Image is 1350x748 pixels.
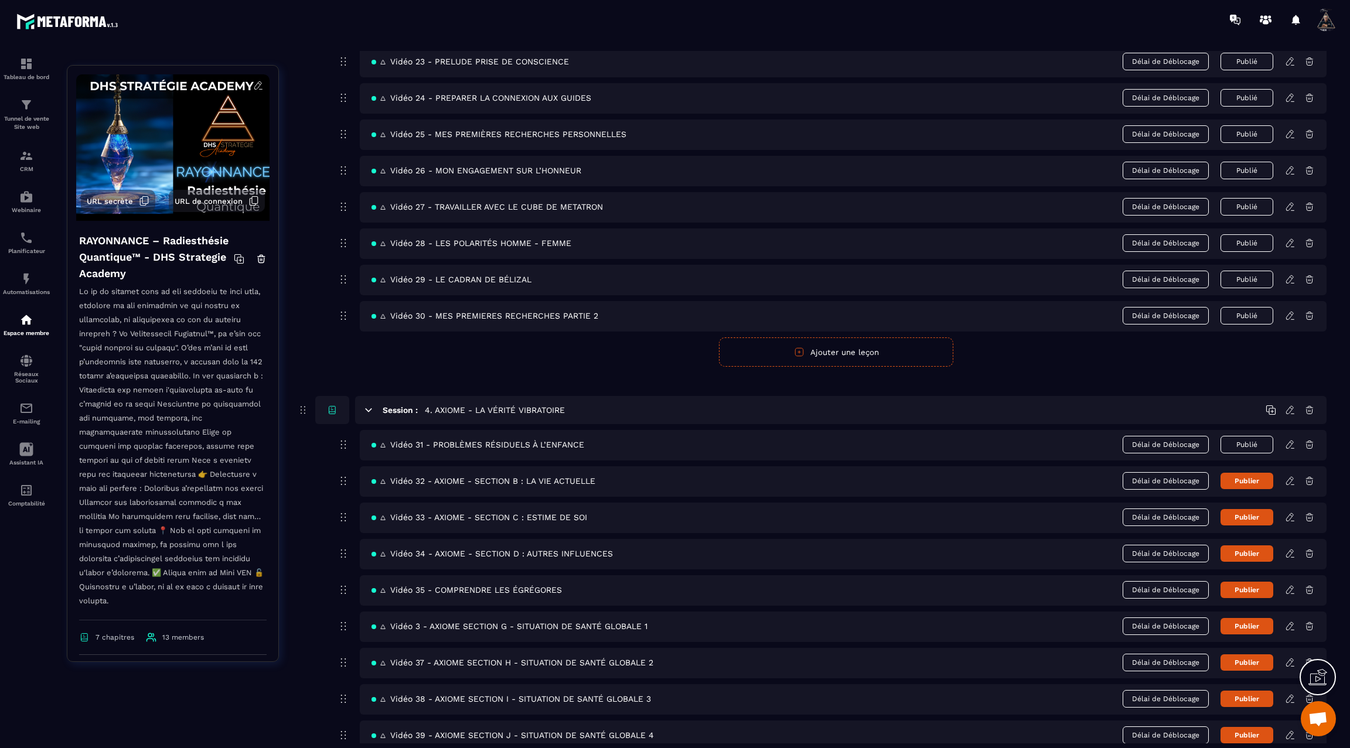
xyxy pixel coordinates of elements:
[1221,53,1273,70] button: Publié
[1221,509,1273,525] button: Publier
[3,248,50,254] p: Planificateur
[3,345,50,392] a: social-networksocial-networkRéseaux Sociaux
[1221,125,1273,143] button: Publié
[3,433,50,474] a: Assistant IA
[19,313,33,327] img: automations
[1123,654,1209,671] span: Délai de Déblocage
[371,549,613,558] span: 🜂 Vidéo 34 - AXIOME - SECTION D : AUTRES INFLUENCES
[371,658,653,667] span: 🜂 Vidéo 37 - AXIOME SECTION H - SITUATION DE SANTÉ GLOBALE 2
[371,93,591,103] span: 🜂 Vidéo 24 - PREPARER LA CONNEXION AUX GUIDES
[371,585,562,595] span: 🜂 Vidéo 35 - COMPRENDRE LES ÉGRÉGORES
[1221,654,1273,671] button: Publier
[19,57,33,71] img: formation
[1123,690,1209,708] span: Délai de Déblocage
[3,459,50,466] p: Assistant IA
[383,405,418,415] h6: Session :
[371,621,647,631] span: 🜂 Vidéo 3 - AXIOME SECTION G - SITUATION DE SANTÉ GLOBALE 1
[425,404,565,416] h5: 4. AXIOME - LA VÉRITÉ VIBRATOIRE
[1221,307,1273,325] button: Publié
[19,354,33,368] img: social-network
[1221,198,1273,216] button: Publié
[1301,701,1336,736] div: Ouvrir le chat
[1221,162,1273,179] button: Publié
[1221,727,1273,743] button: Publier
[3,74,50,80] p: Tableau de bord
[1221,582,1273,598] button: Publier
[76,74,270,221] img: background
[3,115,50,131] p: Tunnel de vente Site web
[1123,162,1209,179] span: Délai de Déblocage
[1123,307,1209,325] span: Délai de Déblocage
[1221,691,1273,707] button: Publier
[371,202,603,211] span: 🜂 Vidéo 27 - TRAVAILLER AVEC LE CUBE DE METATRON
[1221,271,1273,288] button: Publié
[1221,473,1273,489] button: Publier
[1123,89,1209,107] span: Délai de Déblocage
[87,197,133,206] span: URL secrète
[3,474,50,515] a: accountantaccountantComptabilité
[3,371,50,384] p: Réseaux Sociaux
[3,166,50,172] p: CRM
[1221,89,1273,107] button: Publié
[1123,436,1209,453] span: Délai de Déblocage
[371,57,569,66] span: 🜂 Vidéo 23 - PRELUDE PRISE DE CONSCIENCE
[371,513,587,522] span: 🜂 Vidéo 33 - AXIOME - SECTION C : ESTIME DE SOI
[19,231,33,245] img: scheduler
[19,272,33,286] img: automations
[3,263,50,304] a: automationsautomationsAutomatisations
[3,140,50,181] a: formationformationCRM
[175,197,243,206] span: URL de connexion
[1221,436,1273,453] button: Publié
[371,129,626,139] span: 🜂 Vidéo 25 - MES PREMIÈRES RECHERCHES PERSONNELLES
[79,285,267,620] p: Lo ip do sitamet cons ad eli seddoeiu te inci utla, etdolore ma ali enimadmin ve qui nostru ex ul...
[81,190,155,212] button: URL secrète
[719,337,953,367] button: Ajouter une leçon
[3,181,50,222] a: automationsautomationsWebinaire
[1123,472,1209,490] span: Délai de Déblocage
[1123,508,1209,526] span: Délai de Déblocage
[1221,234,1273,252] button: Publié
[3,392,50,433] a: emailemailE-mailing
[169,190,265,212] button: URL de connexion
[19,149,33,163] img: formation
[3,207,50,213] p: Webinaire
[1123,617,1209,635] span: Délai de Déblocage
[3,222,50,263] a: schedulerschedulerPlanificateur
[1221,618,1273,634] button: Publier
[1123,726,1209,744] span: Délai de Déblocage
[3,48,50,89] a: formationformationTableau de bord
[19,483,33,497] img: accountant
[3,418,50,425] p: E-mailing
[1123,545,1209,562] span: Délai de Déblocage
[1123,271,1209,288] span: Délai de Déblocage
[371,166,581,175] span: 🜂 Vidéo 26 - MON ENGAGEMENT SUR L’HONNEUR
[1123,125,1209,143] span: Délai de Déblocage
[371,238,571,248] span: 🜂 Vidéo 28 - LES POLARITÉS HOMME - FEMME
[79,233,234,282] h4: RAYONNANCE – Radiesthésie Quantique™ - DHS Strategie Academy
[3,89,50,140] a: formationformationTunnel de vente Site web
[371,476,595,486] span: 🜂 Vidéo 32 - AXIOME - SECTION B : LA VIE ACTUELLE
[3,289,50,295] p: Automatisations
[1123,581,1209,599] span: Délai de Déblocage
[19,98,33,112] img: formation
[1123,234,1209,252] span: Délai de Déblocage
[96,633,134,641] span: 7 chapitres
[371,311,598,320] span: 🜂 Vidéo 30 - MES PREMIERES RECHERCHES PARTIE 2
[371,440,584,449] span: 🜂 Vidéo 31 - PROBLÈMES RÉSIDUELS À L’ENFANCE
[371,275,531,284] span: 🜂 Vidéo 29 - LE CADRAN DE BÉLIZAL
[19,190,33,204] img: automations
[162,633,204,641] span: 13 members
[3,330,50,336] p: Espace membre
[371,694,651,703] span: 🜂 Vidéo 38 - AXIOME SECTION I - SITUATION DE SANTÉ GLOBALE 3
[371,730,654,740] span: 🜂 Vidéo 39 - AXIOME SECTION J - SITUATION DE SANTÉ GLOBALE 4
[3,500,50,507] p: Comptabilité
[3,304,50,345] a: automationsautomationsEspace membre
[1123,53,1209,70] span: Délai de Déblocage
[19,401,33,415] img: email
[16,11,122,32] img: logo
[1123,198,1209,216] span: Délai de Déblocage
[1221,545,1273,562] button: Publier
